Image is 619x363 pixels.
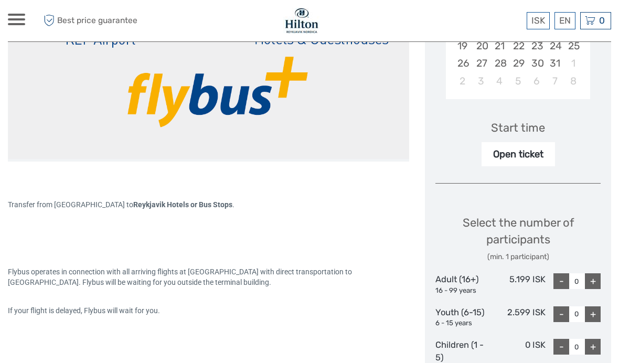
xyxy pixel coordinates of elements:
[546,72,564,90] div: Choose Friday, November 7th, 2025
[527,72,546,90] div: Choose Thursday, November 6th, 2025
[585,339,601,355] div: +
[490,37,509,55] div: Choose Tuesday, October 21st, 2025
[546,55,564,72] div: Choose Friday, October 31st, 2025
[527,37,546,55] div: Choose Thursday, October 23rd, 2025
[472,37,490,55] div: Choose Monday, October 20th, 2025
[41,12,159,29] span: Best price guarantee
[472,72,490,90] div: Choose Monday, November 3rd, 2025
[564,55,582,72] div: Choose Saturday, November 1st, 2025
[283,8,320,34] img: 1846-e7c6c28a-36f7-44b6-aaf6-bfd1581794f2_logo_small.jpg
[8,306,160,315] span: If your flight is delayed, Flybus will wait for you.
[490,72,509,90] div: Choose Tuesday, November 4th, 2025
[509,55,527,72] div: Choose Wednesday, October 29th, 2025
[553,339,569,355] div: -
[435,252,601,262] div: (min. 1 participant)
[585,306,601,322] div: +
[435,306,490,328] div: Youth (6-15)
[564,37,582,55] div: Choose Saturday, October 25th, 2025
[453,55,472,72] div: Choose Sunday, October 26th, 2025
[490,306,546,328] div: 2.599 ISK
[490,273,546,295] div: 5.199 ISK
[553,306,569,322] div: -
[453,37,472,55] div: Choose Sunday, October 19th, 2025
[554,12,575,29] div: EN
[597,15,606,26] span: 0
[232,200,234,209] span: .
[453,72,472,90] div: Choose Sunday, November 2nd, 2025
[133,200,232,209] strong: Reykjavik Hotels or Bus Stops
[482,142,555,166] div: Open ticket
[472,55,490,72] div: Choose Monday, October 27th, 2025
[8,268,354,286] span: Flybus operates in connection with all arriving flights at [GEOGRAPHIC_DATA] with direct transpor...
[491,120,545,136] div: Start time
[531,15,545,26] span: ISK
[435,318,490,328] div: 6 - 15 years
[8,200,232,209] span: Transfer from [GEOGRAPHIC_DATA] to
[546,37,564,55] div: Choose Friday, October 24th, 2025
[490,55,509,72] div: Choose Tuesday, October 28th, 2025
[435,215,601,262] div: Select the number of participants
[509,37,527,55] div: Choose Wednesday, October 22nd, 2025
[509,72,527,90] div: Choose Wednesday, November 5th, 2025
[527,55,546,72] div: Choose Thursday, October 30th, 2025
[585,273,601,289] div: +
[564,72,582,90] div: Choose Saturday, November 8th, 2025
[553,273,569,289] div: -
[435,273,490,295] div: Adult (16+)
[435,286,490,296] div: 16 - 99 years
